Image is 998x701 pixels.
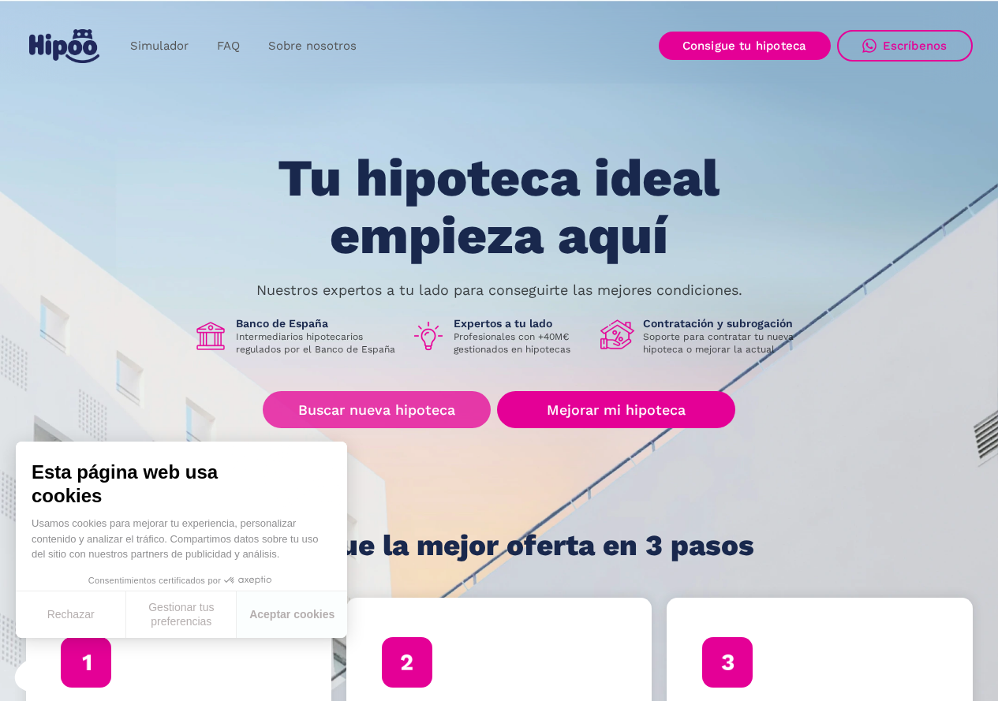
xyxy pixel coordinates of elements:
[200,150,798,264] h1: Tu hipoteca ideal empieza aquí
[244,530,754,561] h1: Consigue la mejor oferta en 3 pasos
[236,330,398,356] p: Intermediarios hipotecarios regulados por el Banco de España
[497,391,734,428] a: Mejorar mi hipoteca
[643,330,806,356] p: Soporte para contratar tu nueva hipoteca o mejorar la actual
[883,39,948,53] div: Escríbenos
[116,31,203,62] a: Simulador
[263,391,491,428] a: Buscar nueva hipoteca
[236,316,398,330] h1: Banco de España
[659,32,831,60] a: Consigue tu hipoteca
[454,330,588,356] p: Profesionales con +40M€ gestionados en hipotecas
[203,31,254,62] a: FAQ
[643,316,806,330] h1: Contratación y subrogación
[256,284,742,296] p: Nuestros expertos a tu lado para conseguirte las mejores condiciones.
[26,23,103,69] a: home
[454,316,588,330] h1: Expertos a tu lado
[254,31,371,62] a: Sobre nosotros
[837,30,973,62] a: Escríbenos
